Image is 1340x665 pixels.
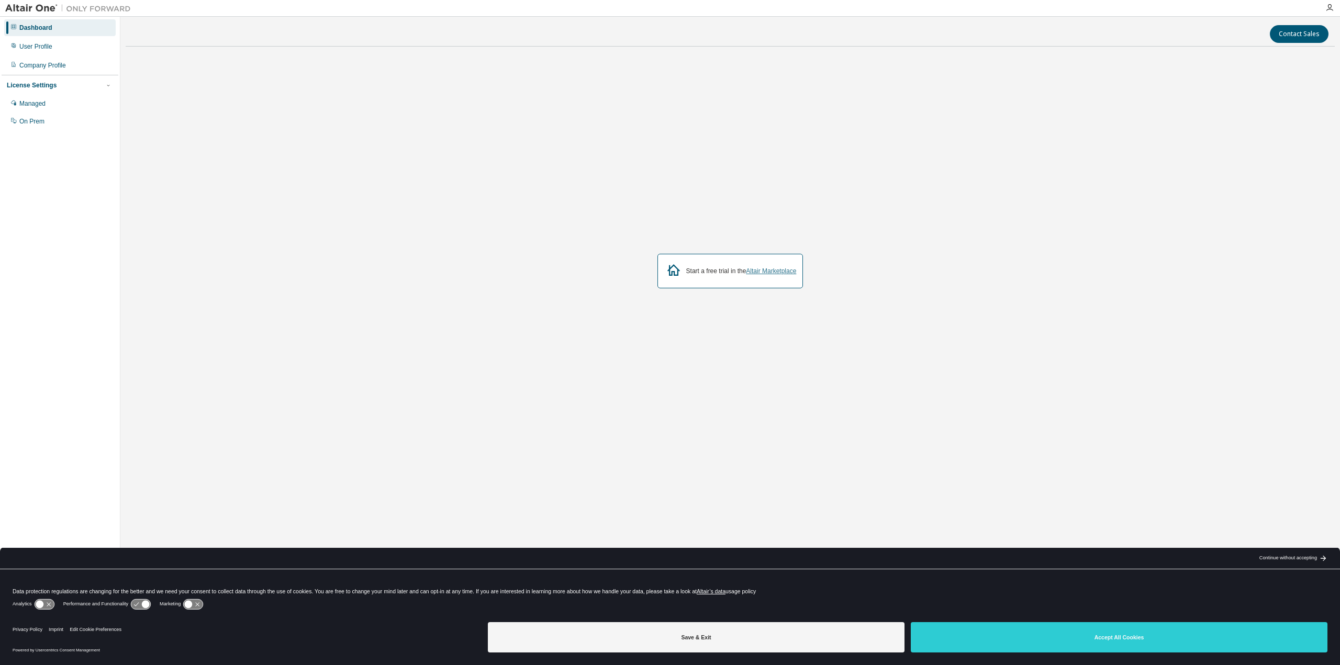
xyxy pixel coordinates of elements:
div: User Profile [19,42,52,51]
div: License Settings [7,81,57,89]
a: Altair Marketplace [746,267,796,275]
img: Altair One [5,3,136,14]
button: Contact Sales [1270,25,1328,43]
div: Managed [19,99,46,108]
div: Company Profile [19,61,66,70]
div: On Prem [19,117,44,126]
div: Dashboard [19,24,52,32]
div: Start a free trial in the [686,267,797,275]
